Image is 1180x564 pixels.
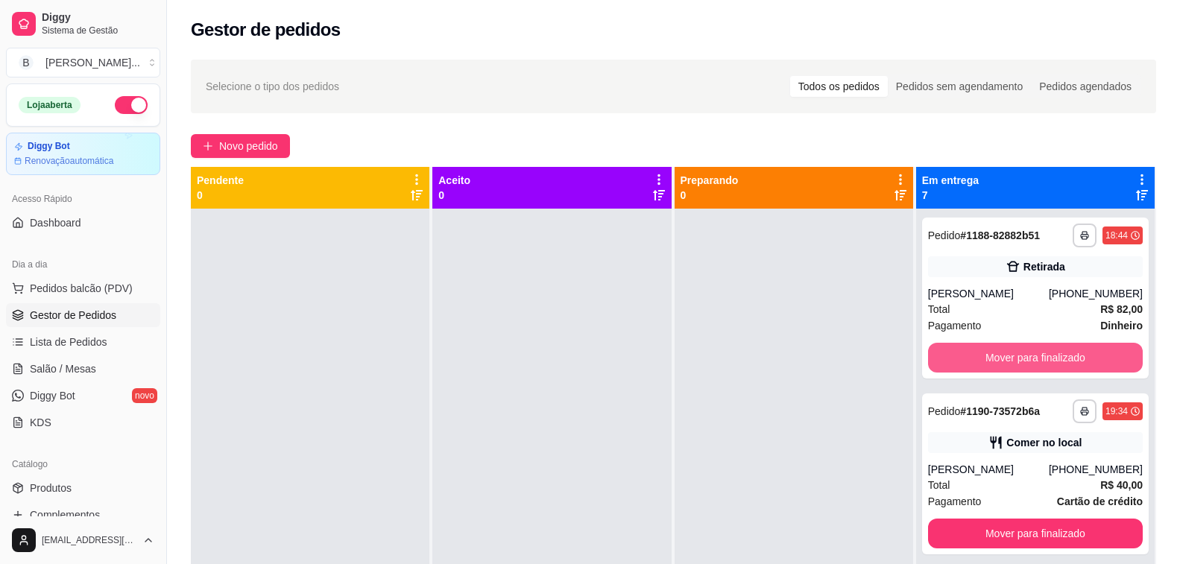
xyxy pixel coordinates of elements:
div: [PHONE_NUMBER] [1049,462,1143,477]
span: Selecione o tipo dos pedidos [206,78,339,95]
div: Todos os pedidos [790,76,888,97]
strong: # 1188-82882b51 [960,229,1040,241]
div: [PERSON_NAME] ... [45,55,140,70]
span: Produtos [30,481,72,495]
a: Salão / Mesas [6,357,160,381]
h2: Gestor de pedidos [191,18,341,42]
a: Diggy Botnovo [6,384,160,408]
a: Produtos [6,476,160,500]
div: [PHONE_NUMBER] [1049,286,1143,301]
span: Lista de Pedidos [30,335,107,349]
strong: Cartão de crédito [1057,495,1143,507]
p: Pendente [197,173,244,188]
div: [PERSON_NAME] [928,462,1049,477]
div: Loja aberta [19,97,81,113]
button: Pedidos balcão (PDV) [6,276,160,300]
span: Diggy Bot [30,388,75,403]
span: Total [928,477,950,493]
button: Novo pedido [191,134,290,158]
strong: R$ 40,00 [1100,479,1143,491]
p: Preparando [681,173,739,188]
div: Comer no local [1006,435,1082,450]
span: [EMAIL_ADDRESS][DOMAIN_NAME] [42,534,136,546]
a: DiggySistema de Gestão [6,6,160,42]
div: Acesso Rápido [6,187,160,211]
span: Total [928,301,950,317]
div: Retirada [1023,259,1065,274]
p: 0 [197,188,244,203]
span: Complementos [30,507,100,522]
div: Catálogo [6,452,160,476]
div: Pedidos agendados [1031,76,1140,97]
article: Diggy Bot [28,141,70,152]
span: Dashboard [30,215,81,230]
div: Pedidos sem agendamento [888,76,1031,97]
span: Pagamento [928,493,982,510]
span: Pedido [928,229,961,241]
span: Pedidos balcão (PDV) [30,281,133,296]
div: 18:44 [1105,229,1128,241]
button: Select a team [6,48,160,77]
strong: R$ 82,00 [1100,303,1143,315]
a: KDS [6,411,160,434]
button: Mover para finalizado [928,343,1143,373]
span: Novo pedido [219,138,278,154]
a: Dashboard [6,211,160,235]
article: Renovação automática [25,155,113,167]
a: Gestor de Pedidos [6,303,160,327]
div: [PERSON_NAME] [928,286,1049,301]
button: [EMAIL_ADDRESS][DOMAIN_NAME] [6,522,160,558]
p: Aceito [438,173,470,188]
span: Diggy [42,11,154,25]
p: 0 [438,188,470,203]
p: 0 [681,188,739,203]
a: Diggy BotRenovaçãoautomática [6,133,160,175]
span: plus [203,141,213,151]
div: 19:34 [1105,405,1128,417]
span: Salão / Mesas [30,361,96,376]
button: Mover para finalizado [928,519,1143,548]
p: 7 [922,188,979,203]
span: KDS [30,415,51,430]
span: Sistema de Gestão [42,25,154,37]
p: Em entrega [922,173,979,188]
strong: Dinheiro [1100,320,1143,332]
div: Dia a dia [6,253,160,276]
button: Alterar Status [115,96,148,114]
a: Complementos [6,503,160,527]
span: Pedido [928,405,961,417]
strong: # 1190-73572b6a [960,405,1040,417]
span: Pagamento [928,317,982,334]
span: B [19,55,34,70]
span: Gestor de Pedidos [30,308,116,323]
a: Lista de Pedidos [6,330,160,354]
